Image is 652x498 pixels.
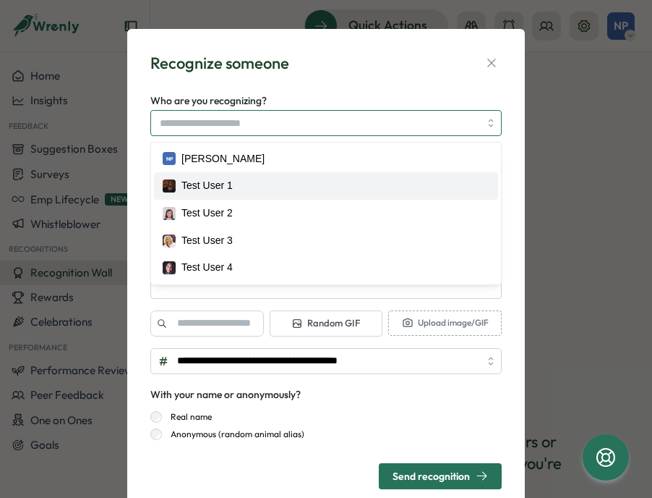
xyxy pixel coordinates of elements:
[270,311,383,337] button: Random GIF
[291,317,360,330] span: Random GIF
[166,155,173,163] span: NP
[150,387,301,403] div: With your name or anonymously?
[379,463,502,489] button: Send recognition
[163,180,176,193] img: Test User 1
[150,52,289,75] div: Recognize someone
[181,206,233,221] div: Test User 2
[163,207,176,220] img: Test User 2
[162,411,212,423] label: Real name
[163,235,176,248] img: Test User 3
[181,233,233,249] div: Test User 3
[181,151,265,167] div: [PERSON_NAME]
[181,178,233,194] div: Test User 1
[393,470,488,482] div: Send recognition
[181,260,233,276] div: Test User 4
[150,93,267,109] label: Who are you recognizing?
[162,429,304,440] label: Anonymous (random animal alias)
[163,261,176,274] img: Test User 4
